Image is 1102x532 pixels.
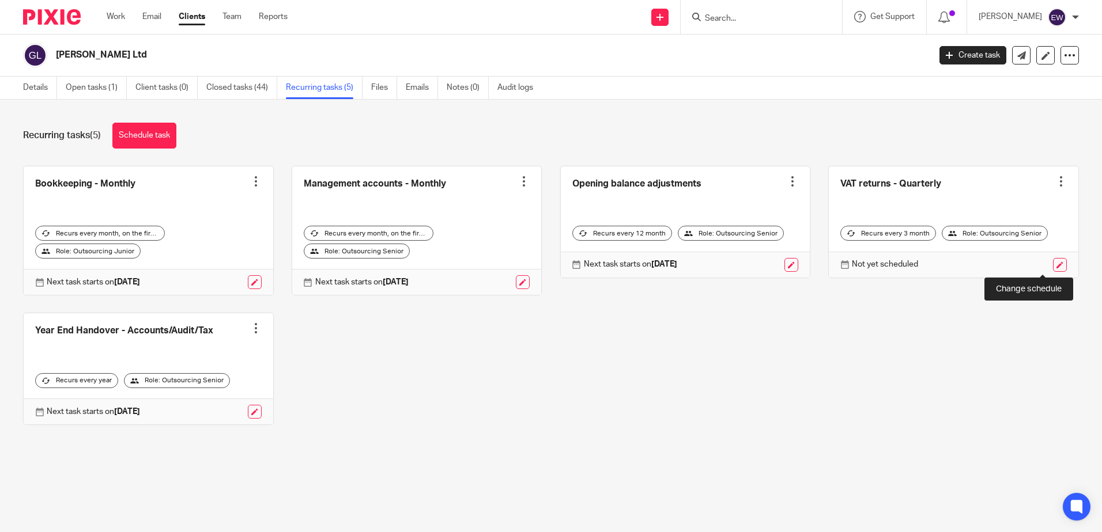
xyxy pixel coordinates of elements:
input: Search [704,14,807,24]
a: Reports [259,11,288,22]
a: Closed tasks (44) [206,77,277,99]
a: Emails [406,77,438,99]
a: Files [371,77,397,99]
div: Recurs every month, on the first workday [35,226,165,241]
div: Role: Outsourcing Senior [304,244,410,259]
a: Recurring tasks (5) [286,77,363,99]
h1: Recurring tasks [23,130,101,142]
strong: [DATE] [383,278,409,286]
img: svg%3E [1048,8,1066,26]
div: Role: Outsourcing Senior [678,226,784,241]
div: Recurs every 3 month [840,226,936,241]
div: Recurs every 12 month [572,226,672,241]
p: Next task starts on [47,406,140,417]
div: Role: Outsourcing Senior [942,226,1048,241]
a: Audit logs [497,77,542,99]
p: Not yet scheduled [852,259,918,270]
h2: [PERSON_NAME] Ltd [56,49,749,61]
img: Pixie [23,9,81,25]
div: Role: Outsourcing Senior [124,373,230,388]
a: Email [142,11,161,22]
a: Notes (0) [447,77,489,99]
a: Work [107,11,125,22]
strong: [DATE] [114,278,140,286]
div: Role: Outsourcing Junior [35,244,141,259]
a: Clients [179,11,205,22]
span: Get Support [870,13,915,21]
img: svg%3E [23,43,47,67]
strong: [DATE] [114,408,140,416]
a: Create task [939,46,1006,64]
p: Next task starts on [584,259,677,270]
a: Team [222,11,241,22]
p: Next task starts on [47,276,140,288]
a: Details [23,77,57,99]
div: Recurs every month, on the first workday [304,226,433,241]
div: Recurs every year [35,373,118,388]
a: Open tasks (1) [66,77,127,99]
strong: [DATE] [651,260,677,268]
a: Client tasks (0) [135,77,198,99]
a: Schedule task [112,123,176,149]
p: Next task starts on [315,276,409,288]
span: (5) [90,131,101,140]
p: [PERSON_NAME] [979,11,1042,22]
